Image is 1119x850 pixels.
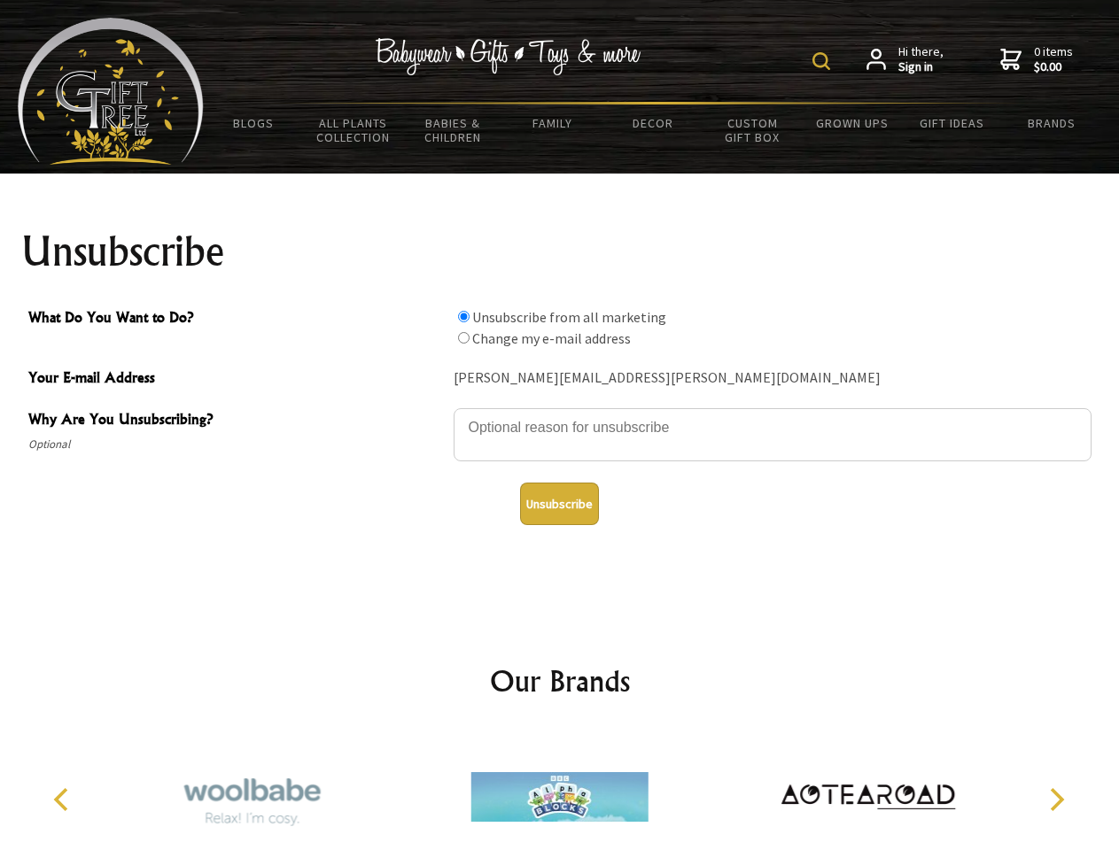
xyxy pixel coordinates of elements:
[454,408,1092,461] textarea: Why Are You Unsubscribing?
[44,780,83,819] button: Previous
[204,104,304,142] a: BLOGS
[812,52,830,70] img: product search
[602,104,703,142] a: Decor
[703,104,803,156] a: Custom Gift Box
[1000,44,1073,75] a: 0 items$0.00
[472,329,631,347] label: Change my e-mail address
[503,104,603,142] a: Family
[18,18,204,165] img: Babyware - Gifts - Toys and more...
[802,104,902,142] a: Grown Ups
[1037,780,1076,819] button: Next
[458,311,470,322] input: What Do You Want to Do?
[454,365,1092,392] div: [PERSON_NAME][EMAIL_ADDRESS][PERSON_NAME][DOMAIN_NAME]
[403,104,503,156] a: Babies & Children
[35,660,1084,702] h2: Our Brands
[28,306,445,332] span: What Do You Want to Do?
[898,44,944,75] span: Hi there,
[866,44,944,75] a: Hi there,Sign in
[376,38,641,75] img: Babywear - Gifts - Toys & more
[21,230,1099,273] h1: Unsubscribe
[472,308,666,326] label: Unsubscribe from all marketing
[28,367,445,392] span: Your E-mail Address
[1034,59,1073,75] strong: $0.00
[304,104,404,156] a: All Plants Collection
[458,332,470,344] input: What Do You Want to Do?
[902,104,1002,142] a: Gift Ideas
[28,434,445,455] span: Optional
[520,483,599,525] button: Unsubscribe
[28,408,445,434] span: Why Are You Unsubscribing?
[1034,43,1073,75] span: 0 items
[898,59,944,75] strong: Sign in
[1002,104,1102,142] a: Brands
